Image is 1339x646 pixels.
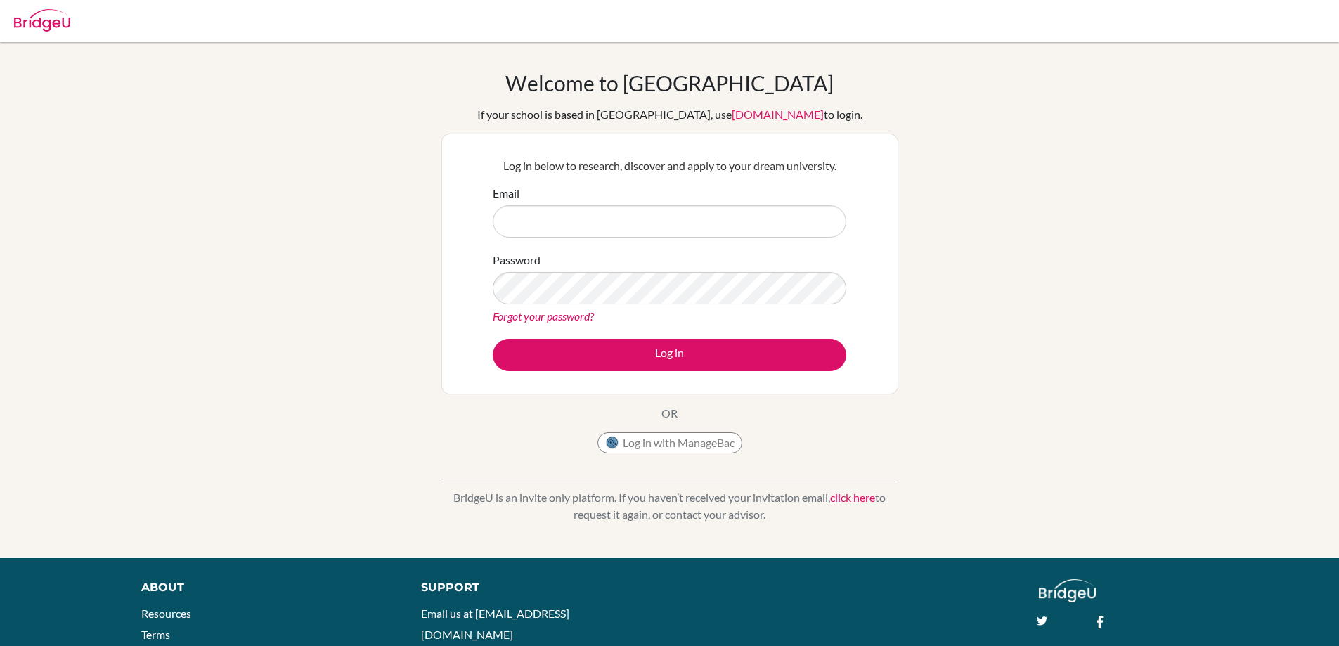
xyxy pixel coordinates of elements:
a: [DOMAIN_NAME] [732,108,824,121]
label: Password [493,252,541,269]
div: About [141,579,389,596]
div: If your school is based in [GEOGRAPHIC_DATA], use to login. [477,106,862,123]
div: Support [421,579,653,596]
p: OR [661,405,678,422]
a: Email us at [EMAIL_ADDRESS][DOMAIN_NAME] [421,607,569,641]
a: click here [830,491,875,504]
a: Terms [141,628,170,641]
img: logo_white@2x-f4f0deed5e89b7ecb1c2cc34c3e3d731f90f0f143d5ea2071677605dd97b5244.png [1039,579,1096,602]
h1: Welcome to [GEOGRAPHIC_DATA] [505,70,834,96]
button: Log in with ManageBac [597,432,742,453]
label: Email [493,185,519,202]
a: Forgot your password? [493,309,594,323]
p: Log in below to research, discover and apply to your dream university. [493,157,846,174]
a: Resources [141,607,191,620]
img: Bridge-U [14,9,70,32]
p: BridgeU is an invite only platform. If you haven’t received your invitation email, to request it ... [441,489,898,523]
button: Log in [493,339,846,371]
